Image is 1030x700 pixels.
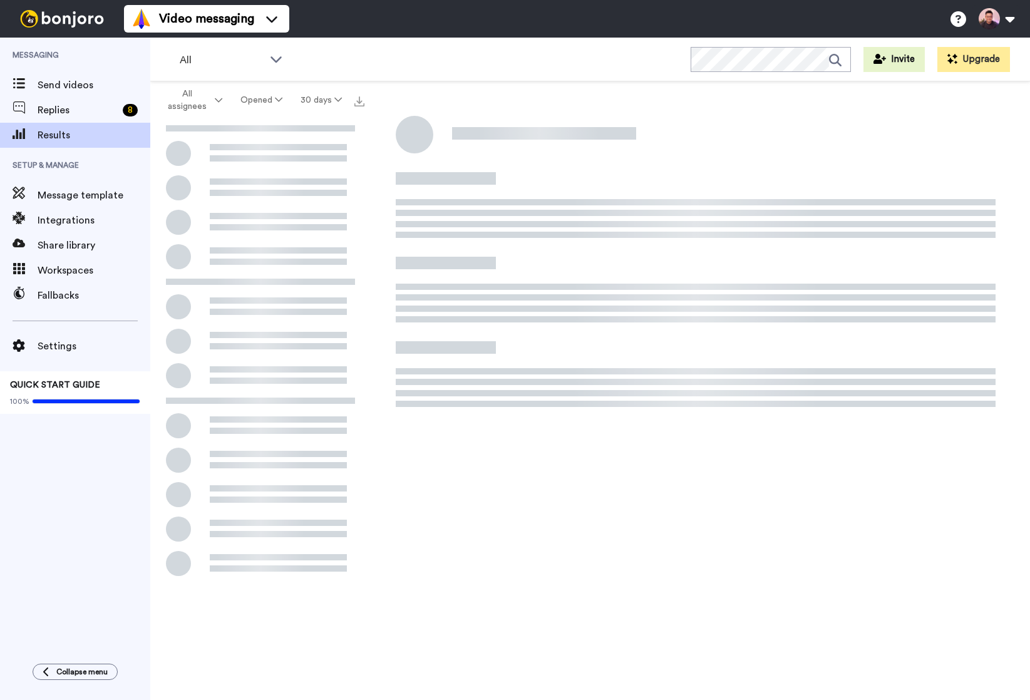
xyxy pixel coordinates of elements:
[56,667,108,677] span: Collapse menu
[180,53,264,68] span: All
[159,10,254,28] span: Video messaging
[38,78,150,93] span: Send videos
[38,238,150,253] span: Share library
[10,396,29,406] span: 100%
[15,10,109,28] img: bj-logo-header-white.svg
[38,103,118,118] span: Replies
[354,96,364,106] img: export.svg
[131,9,152,29] img: vm-color.svg
[10,381,100,389] span: QUICK START GUIDE
[38,128,150,143] span: Results
[351,91,368,110] button: Export all results that match these filters now.
[162,88,212,113] span: All assignees
[38,339,150,354] span: Settings
[232,89,292,111] button: Opened
[38,213,150,228] span: Integrations
[38,263,150,278] span: Workspaces
[863,47,925,72] button: Invite
[937,47,1010,72] button: Upgrade
[291,89,351,111] button: 30 days
[123,104,138,116] div: 8
[38,188,150,203] span: Message template
[33,664,118,680] button: Collapse menu
[153,83,232,118] button: All assignees
[38,288,150,303] span: Fallbacks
